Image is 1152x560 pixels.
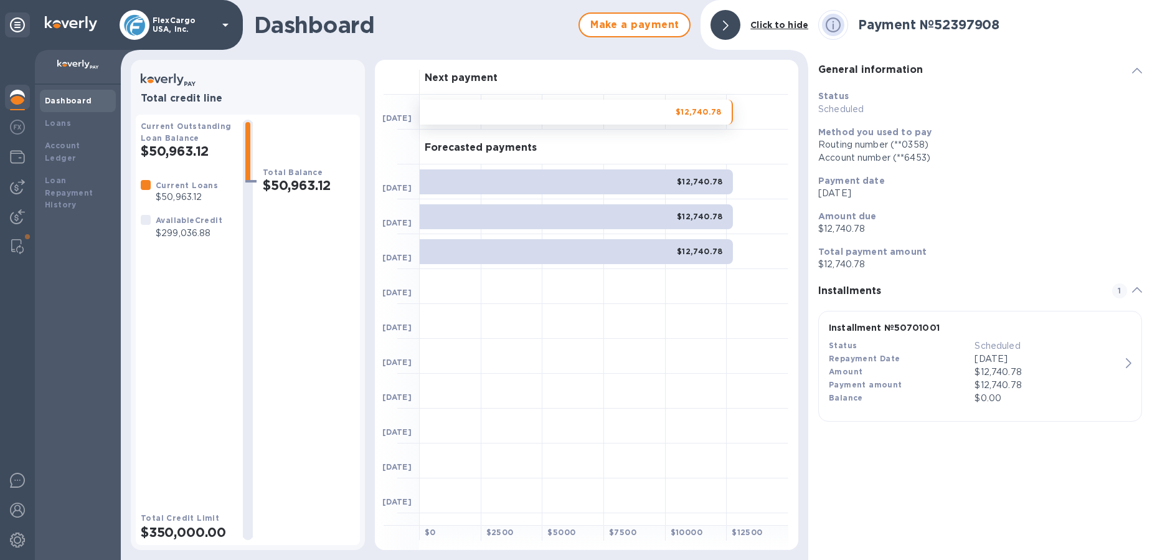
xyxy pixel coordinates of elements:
p: FlexCargo USA, Inc. [153,16,215,34]
p: $12,740.78 [818,222,1142,235]
b: [DATE] [382,183,412,192]
b: Available Credit [156,216,222,225]
p: $12,740.78 [975,379,1120,392]
b: $ 0 [425,528,436,537]
img: Logo [45,16,97,31]
h3: Forecasted payments [425,142,537,154]
div: Account number (**6453) [818,151,1142,164]
button: Installment №50701001StatusScheduledRepayment Date[DATE]Amount$12,740.78Payment amount$12,740.78B... [818,311,1142,422]
h2: $50,963.12 [141,143,233,159]
p: $0.00 [975,392,1120,405]
p: [DATE] [975,353,1120,366]
p: $50,963.12 [156,191,218,204]
b: General information [818,64,923,75]
b: [DATE] [382,218,412,227]
b: [DATE] [382,497,412,506]
b: Payment amount [829,380,902,389]
b: Dashboard [45,96,92,105]
span: 1 [1112,283,1127,298]
b: Payment date [818,176,885,186]
b: Amount due [818,211,877,221]
h1: Dashboard [254,12,572,38]
b: [DATE] [382,288,412,297]
b: Total Credit Limit [141,513,219,523]
b: Click to hide [750,20,808,30]
h2: $50,963.12 [263,178,355,193]
b: [DATE] [382,462,412,472]
b: Loans [45,118,71,128]
span: Make a payment [590,17,679,32]
b: Status [829,341,857,350]
h2: $350,000.00 [141,524,233,540]
b: $ 10000 [671,528,702,537]
b: [DATE] [382,427,412,437]
button: Make a payment [578,12,691,37]
b: Account Ledger [45,141,80,163]
b: [DATE] [382,358,412,367]
p: $299,036.88 [156,227,222,240]
b: Current Outstanding Loan Balance [141,121,232,143]
b: [DATE] [382,253,412,262]
p: Scheduled [818,103,1142,116]
b: $ 2500 [486,528,514,537]
h3: Total credit line [141,93,355,105]
p: [DATE] [818,187,1142,200]
h3: Next payment [425,72,498,84]
b: $ 7500 [609,528,636,537]
b: [DATE] [382,323,412,332]
b: Loan Repayment History [45,176,93,210]
b: [DATE] [382,113,412,123]
b: Current Loans [156,181,218,190]
div: Installments1 [818,271,1142,311]
b: Status [818,91,849,101]
b: Repayment Date [829,354,900,363]
div: $12,740.78 [975,366,1120,379]
div: Routing number (**0358) [818,138,1142,151]
b: $ 5000 [547,528,575,537]
b: Amount [829,367,862,376]
img: Wallets [10,149,25,164]
b: $12,740.78 [676,107,722,116]
img: Foreign exchange [10,120,25,135]
p: Scheduled [975,339,1120,353]
b: $12,740.78 [677,177,723,186]
b: Installment № 50701001 [829,323,940,333]
b: [DATE] [382,392,412,402]
p: $12,740.78 [818,258,1142,271]
b: Balance [829,393,863,402]
b: Total payment amount [818,247,927,257]
div: General information [818,50,1142,90]
b: $12,740.78 [677,247,723,256]
b: $12,740.78 [677,212,723,221]
b: Method you used to pay [818,127,932,137]
div: Unpin categories [5,12,30,37]
b: Total Balance [263,168,323,177]
b: Installments [818,285,881,297]
b: Payment № 52397908 [858,17,999,32]
b: $ 12500 [732,528,762,537]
